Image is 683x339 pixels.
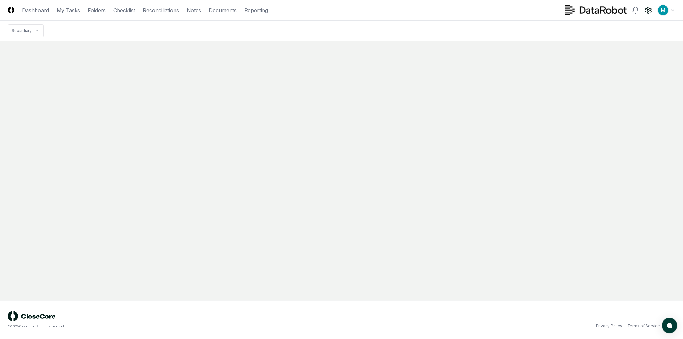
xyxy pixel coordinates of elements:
img: ACg8ocIk6UVBSJ1Mh_wKybhGNOx8YD4zQOa2rDZHjRd5UfivBFfoWA=s96-c [658,5,668,15]
nav: breadcrumb [8,24,44,37]
a: Checklist [113,6,135,14]
a: Privacy Policy [596,323,622,329]
a: Reporting [244,6,268,14]
div: Subsidiary [12,28,32,34]
a: Documents [209,6,237,14]
a: Folders [88,6,106,14]
div: © 2025 CloseCore. All rights reserved. [8,324,342,329]
img: DataRobot logo [565,5,627,15]
a: My Tasks [57,6,80,14]
a: Terms of Service [627,323,660,329]
button: atlas-launcher [662,318,677,333]
a: Notes [187,6,201,14]
a: Reconciliations [143,6,179,14]
a: Dashboard [22,6,49,14]
img: logo [8,311,56,321]
img: Logo [8,7,14,13]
